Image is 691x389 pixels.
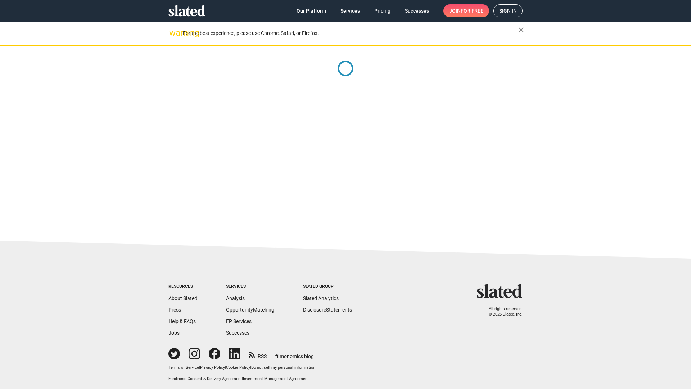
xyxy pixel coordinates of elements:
[168,376,242,381] a: Electronic Consent & Delivery Agreement
[243,376,309,381] a: Investment Management Agreement
[303,284,352,290] div: Slated Group
[517,26,525,34] mat-icon: close
[335,4,366,17] a: Services
[168,330,180,336] a: Jobs
[183,28,518,38] div: For the best experience, please use Chrome, Safari, or Firefox.
[168,307,181,313] a: Press
[275,347,314,360] a: filmonomics blog
[168,318,196,324] a: Help & FAQs
[369,4,396,17] a: Pricing
[303,307,352,313] a: DisclosureStatements
[493,4,523,17] a: Sign in
[225,365,226,370] span: |
[291,4,332,17] a: Our Platform
[168,295,197,301] a: About Slated
[226,365,250,370] a: Cookie Policy
[169,28,178,37] mat-icon: warning
[168,365,199,370] a: Terms of Service
[499,5,517,17] span: Sign in
[449,4,483,17] span: Join
[251,365,315,371] button: Do not sell my personal information
[481,307,523,317] p: All rights reserved. © 2025 Slated, Inc.
[200,365,225,370] a: Privacy Policy
[226,295,245,301] a: Analysis
[226,330,249,336] a: Successes
[275,353,284,359] span: film
[168,284,197,290] div: Resources
[461,4,483,17] span: for free
[226,318,252,324] a: EP Services
[199,365,200,370] span: |
[405,4,429,17] span: Successes
[340,4,360,17] span: Services
[374,4,390,17] span: Pricing
[226,307,274,313] a: OpportunityMatching
[249,349,267,360] a: RSS
[303,295,339,301] a: Slated Analytics
[443,4,489,17] a: Joinfor free
[250,365,251,370] span: |
[242,376,243,381] span: |
[399,4,435,17] a: Successes
[226,284,274,290] div: Services
[297,4,326,17] span: Our Platform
